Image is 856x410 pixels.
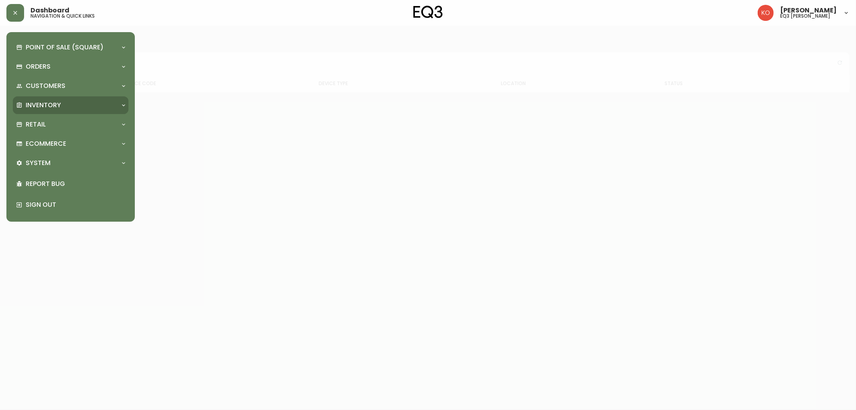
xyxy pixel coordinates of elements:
[26,43,104,52] p: Point of Sale (Square)
[26,200,125,209] p: Sign Out
[26,62,51,71] p: Orders
[13,154,128,172] div: System
[13,77,128,95] div: Customers
[758,5,774,21] img: 9beb5e5239b23ed26e0d832b1b8f6f2a
[26,139,66,148] p: Ecommerce
[13,135,128,153] div: Ecommerce
[13,116,128,133] div: Retail
[30,7,69,14] span: Dashboard
[13,194,128,215] div: Sign Out
[26,159,51,167] p: System
[26,180,125,188] p: Report Bug
[413,6,443,18] img: logo
[780,7,837,14] span: [PERSON_NAME]
[26,120,46,129] p: Retail
[30,14,95,18] h5: navigation & quick links
[13,39,128,56] div: Point of Sale (Square)
[13,173,128,194] div: Report Bug
[13,96,128,114] div: Inventory
[26,101,61,110] p: Inventory
[13,58,128,75] div: Orders
[26,82,65,90] p: Customers
[780,14,830,18] h5: eq3 [PERSON_NAME]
